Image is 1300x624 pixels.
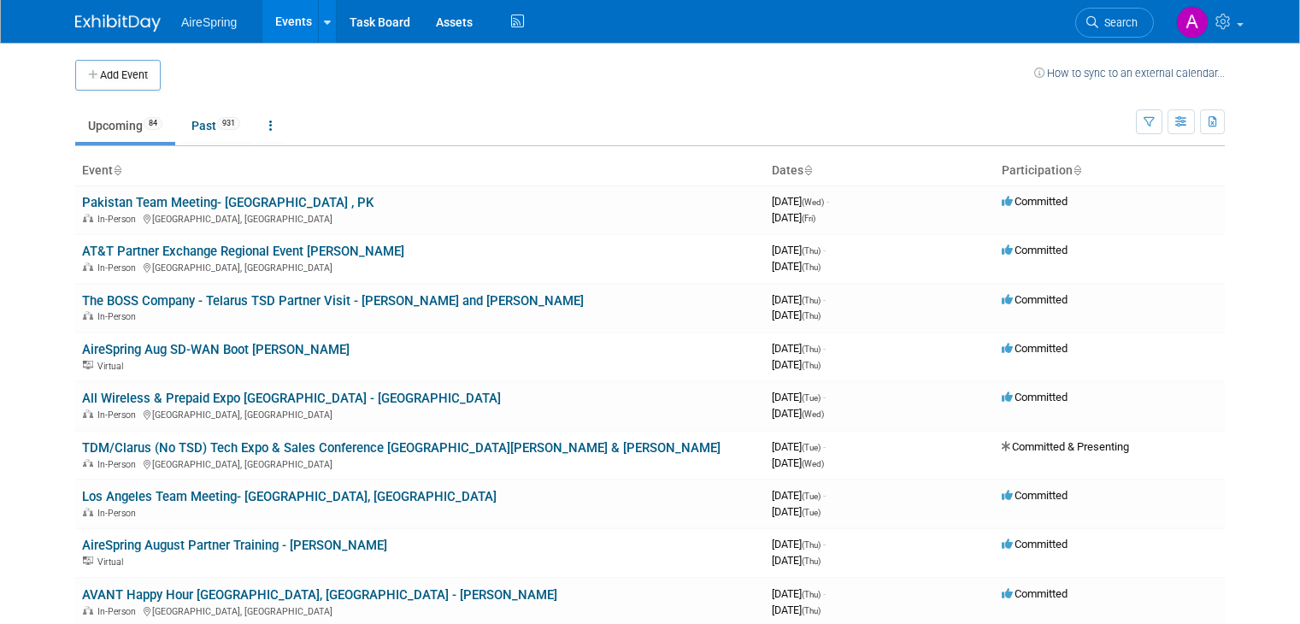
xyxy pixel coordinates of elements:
[1002,244,1068,256] span: Committed
[181,15,237,29] span: AireSpring
[1073,163,1081,177] a: Sort by Participation Type
[802,296,821,305] span: (Thu)
[802,443,821,452] span: (Tue)
[1002,391,1068,403] span: Committed
[82,260,758,274] div: [GEOGRAPHIC_DATA], [GEOGRAPHIC_DATA]
[802,459,824,468] span: (Wed)
[82,407,758,421] div: [GEOGRAPHIC_DATA], [GEOGRAPHIC_DATA]
[823,587,826,600] span: -
[82,603,758,617] div: [GEOGRAPHIC_DATA], [GEOGRAPHIC_DATA]
[772,456,824,469] span: [DATE]
[772,538,826,550] span: [DATE]
[772,603,821,616] span: [DATE]
[97,606,141,617] span: In-Person
[82,456,758,470] div: [GEOGRAPHIC_DATA], [GEOGRAPHIC_DATA]
[772,489,826,502] span: [DATE]
[802,262,821,272] span: (Thu)
[772,358,821,371] span: [DATE]
[83,556,93,565] img: Virtual Event
[826,195,829,208] span: -
[83,606,93,615] img: In-Person Event
[83,214,93,222] img: In-Person Event
[802,246,821,256] span: (Thu)
[97,556,128,568] span: Virtual
[83,262,93,271] img: In-Person Event
[82,538,387,553] a: AireSpring August Partner Training - [PERSON_NAME]
[802,393,821,403] span: (Tue)
[75,156,765,185] th: Event
[82,391,501,406] a: All Wireless & Prepaid Expo [GEOGRAPHIC_DATA] - [GEOGRAPHIC_DATA]
[1002,489,1068,502] span: Committed
[217,117,240,130] span: 931
[1176,6,1209,38] img: Angie Handal
[97,459,141,470] span: In-Person
[82,440,721,456] a: TDM/Clarus (No TSD) Tech Expo & Sales Conference [GEOGRAPHIC_DATA][PERSON_NAME] & [PERSON_NAME]
[1034,67,1225,79] a: How to sync to an external calendar...
[83,311,93,320] img: In-Person Event
[75,15,161,32] img: ExhibitDay
[772,440,826,453] span: [DATE]
[765,156,995,185] th: Dates
[823,489,826,502] span: -
[802,590,821,599] span: (Thu)
[83,508,93,516] img: In-Person Event
[97,508,141,519] span: In-Person
[82,244,404,259] a: AT&T Partner Exchange Regional Event [PERSON_NAME]
[803,163,812,177] a: Sort by Start Date
[82,587,557,603] a: AVANT Happy Hour [GEOGRAPHIC_DATA], [GEOGRAPHIC_DATA] - [PERSON_NAME]
[772,505,821,518] span: [DATE]
[802,606,821,615] span: (Thu)
[82,342,350,357] a: AireSpring Aug SD-WAN Boot [PERSON_NAME]
[82,195,374,210] a: Pakistan Team Meeting- [GEOGRAPHIC_DATA] , PK
[1002,538,1068,550] span: Committed
[802,197,824,207] span: (Wed)
[802,492,821,501] span: (Tue)
[97,262,141,274] span: In-Person
[97,409,141,421] span: In-Person
[1002,293,1068,306] span: Committed
[802,214,815,223] span: (Fri)
[1098,16,1138,29] span: Search
[82,211,758,225] div: [GEOGRAPHIC_DATA], [GEOGRAPHIC_DATA]
[83,409,93,418] img: In-Person Event
[772,195,829,208] span: [DATE]
[83,361,93,369] img: Virtual Event
[82,293,584,309] a: The BOSS Company - Telarus TSD Partner Visit - [PERSON_NAME] and [PERSON_NAME]
[82,489,497,504] a: Los Angeles Team Meeting- [GEOGRAPHIC_DATA], [GEOGRAPHIC_DATA]
[772,244,826,256] span: [DATE]
[823,440,826,453] span: -
[83,459,93,468] img: In-Person Event
[772,342,826,355] span: [DATE]
[802,409,824,419] span: (Wed)
[97,214,141,225] span: In-Person
[772,554,821,567] span: [DATE]
[802,508,821,517] span: (Tue)
[75,109,175,142] a: Upcoming84
[75,60,161,91] button: Add Event
[802,344,821,354] span: (Thu)
[772,391,826,403] span: [DATE]
[1002,440,1129,453] span: Committed & Presenting
[823,538,826,550] span: -
[113,163,121,177] a: Sort by Event Name
[823,293,826,306] span: -
[1002,342,1068,355] span: Committed
[772,211,815,224] span: [DATE]
[179,109,253,142] a: Past931
[1002,195,1068,208] span: Committed
[823,391,826,403] span: -
[802,361,821,370] span: (Thu)
[97,311,141,322] span: In-Person
[802,311,821,321] span: (Thu)
[772,293,826,306] span: [DATE]
[772,587,826,600] span: [DATE]
[995,156,1225,185] th: Participation
[772,260,821,273] span: [DATE]
[802,540,821,550] span: (Thu)
[772,407,824,420] span: [DATE]
[97,361,128,372] span: Virtual
[144,117,162,130] span: 84
[1075,8,1154,38] a: Search
[772,309,821,321] span: [DATE]
[1002,587,1068,600] span: Committed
